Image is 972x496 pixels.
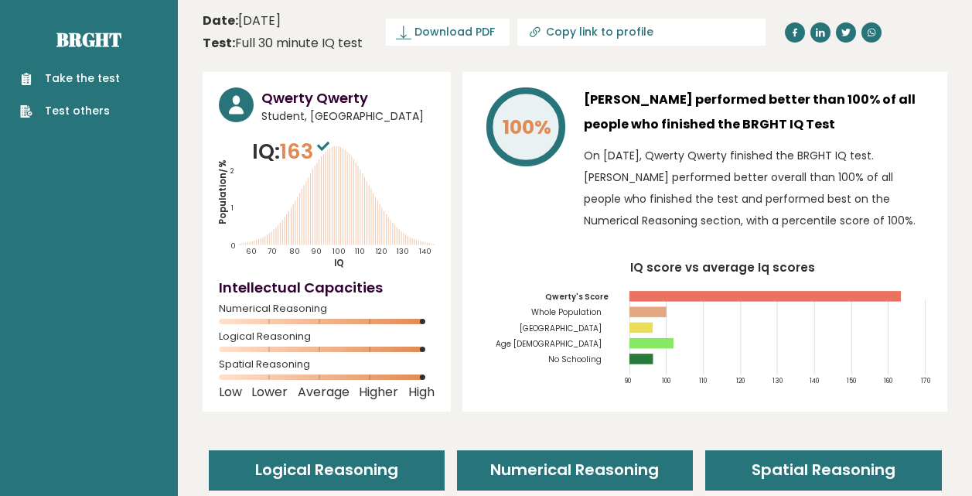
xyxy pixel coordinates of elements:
[219,306,435,312] span: Numerical Reasoning
[289,246,300,256] tspan: 80
[203,12,281,30] time: [DATE]
[231,203,234,213] tspan: 1
[20,70,120,87] a: Take the test
[625,376,631,385] tspan: 90
[20,103,120,119] a: Test others
[219,277,435,298] h4: Intellectual Capacities
[203,34,363,53] div: Full 30 minute IQ test
[268,246,277,256] tspan: 70
[503,114,551,141] tspan: 100%
[548,354,602,365] tspan: No Schooling
[376,246,387,256] tspan: 120
[531,306,602,318] tspan: Whole Population
[203,12,238,29] b: Date:
[545,291,609,303] tspan: Qwerty's Score
[457,450,693,491] header: Numerical Reasoning
[630,259,815,275] tspan: IQ score vs average Iq scores
[56,27,121,52] a: Brght
[219,361,435,368] span: Spatial Reasoning
[520,323,602,334] tspan: [GEOGRAPHIC_DATA]
[847,376,856,385] tspan: 150
[217,159,229,224] tspan: Population/%
[773,376,783,385] tspan: 130
[230,241,236,251] tspan: 0
[355,246,365,256] tspan: 110
[496,338,602,350] tspan: Age [DEMOGRAPHIC_DATA]
[736,376,745,385] tspan: 120
[386,19,510,46] a: Download PDF
[203,34,235,52] b: Test:
[884,376,892,385] tspan: 160
[662,376,670,385] tspan: 100
[333,246,346,256] tspan: 100
[280,137,333,166] span: 163
[921,376,930,385] tspan: 170
[230,166,234,176] tspan: 2
[311,246,322,256] tspan: 90
[252,136,333,167] p: IQ:
[408,389,435,395] span: High
[705,450,941,491] header: Spatial Reasoning
[334,257,344,269] tspan: IQ
[219,389,242,395] span: Low
[584,145,931,231] p: On [DATE], Qwerty Qwerty finished the BRGHT IQ test. [PERSON_NAME] performed better overall than ...
[219,334,435,340] span: Logical Reasoning
[699,376,707,385] tspan: 110
[584,87,931,137] h3: [PERSON_NAME] performed better than 100% of all people who finished the BRGHT IQ Test
[414,24,495,40] span: Download PDF
[251,389,288,395] span: Lower
[298,389,350,395] span: Average
[209,450,445,491] header: Logical Reasoning
[419,246,431,256] tspan: 140
[261,108,435,125] span: Student, [GEOGRAPHIC_DATA]
[246,246,257,256] tspan: 60
[397,246,409,256] tspan: 130
[359,389,398,395] span: Higher
[261,87,435,108] h3: Qwerty Qwerty
[810,376,819,385] tspan: 140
